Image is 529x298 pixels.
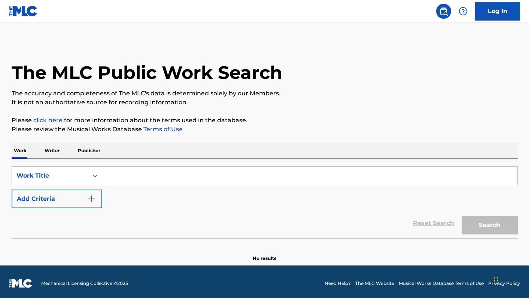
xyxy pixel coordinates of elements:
[12,166,518,238] form: Search Form
[12,125,518,134] p: Please review the Musical Works Database
[325,280,351,287] a: Need Help?
[456,4,471,19] div: Help
[12,61,282,84] h1: The MLC Public Work Search
[12,143,29,159] p: Work
[41,280,128,287] span: Mechanical Licensing Collective © 2025
[439,7,448,16] img: search
[355,280,394,287] a: The MLC Website
[16,171,84,180] div: Work Title
[76,143,103,159] p: Publisher
[12,190,102,208] button: Add Criteria
[494,270,498,292] div: Drag
[42,143,62,159] p: Writer
[9,6,38,16] img: MLC Logo
[12,116,518,125] p: Please for more information about the terms used in the database.
[253,246,276,262] p: No results
[12,89,518,98] p: The accuracy and completeness of The MLC's data is determined solely by our Members.
[9,279,32,288] img: logo
[436,4,451,19] a: Public Search
[12,98,518,107] p: It is not an authoritative source for recording information.
[87,194,96,203] img: 9d2ae6d4665cec9f34b9.svg
[492,262,529,298] iframe: Chat Widget
[459,7,468,16] img: help
[142,126,183,133] a: Terms of Use
[33,117,63,124] a: click here
[475,2,520,21] a: Log In
[488,280,520,287] a: Privacy Policy
[399,280,484,287] a: Musical Works Database Terms of Use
